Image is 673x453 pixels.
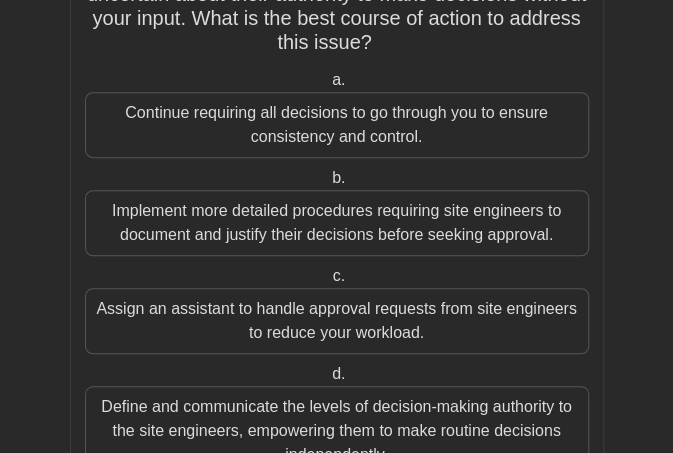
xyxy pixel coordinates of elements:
[85,190,589,256] div: Implement more detailed procedures requiring site engineers to document and justify their decisio...
[333,267,345,284] span: c.
[332,365,345,382] span: d.
[332,169,345,186] span: b.
[85,288,589,354] div: Assign an assistant to handle approval requests from site engineers to reduce your workload.
[332,71,345,88] span: a.
[85,92,589,158] div: Continue requiring all decisions to go through you to ensure consistency and control.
